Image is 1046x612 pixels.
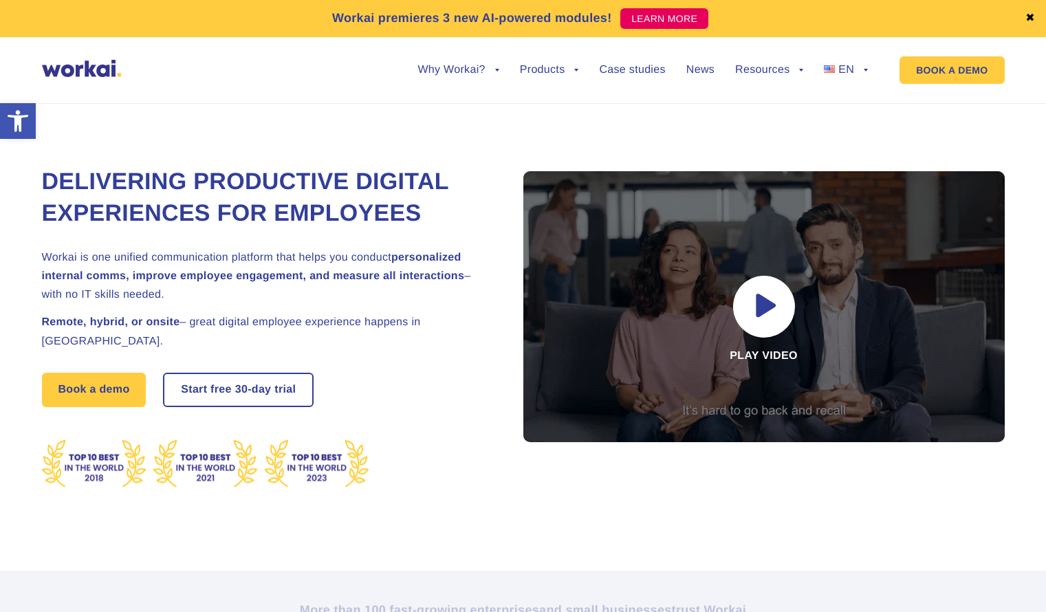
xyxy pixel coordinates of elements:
[332,9,612,28] p: Workai premieres 3 new AI-powered modules!
[900,56,1004,84] a: BOOK A DEMO
[599,65,665,76] a: Case studies
[838,64,854,76] span: EN
[164,374,312,406] a: Start free30-daytrial
[735,65,803,76] a: Resources
[42,373,146,407] a: Book a demo
[520,65,579,76] a: Products
[417,65,499,76] a: Why Workai?
[42,166,489,230] h1: Delivering Productive Digital Experiences for Employees
[42,313,489,350] h2: – great digital employee experience happens in [GEOGRAPHIC_DATA].
[235,384,272,395] i: 30-day
[42,248,489,305] h2: Workai is one unified communication platform that helps you conduct – with no IT skills needed.
[686,65,715,76] a: News
[523,171,1005,442] div: Play video
[42,316,180,328] strong: Remote, hybrid, or onsite
[1025,13,1035,24] a: ✖
[620,8,708,29] a: LEARN MORE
